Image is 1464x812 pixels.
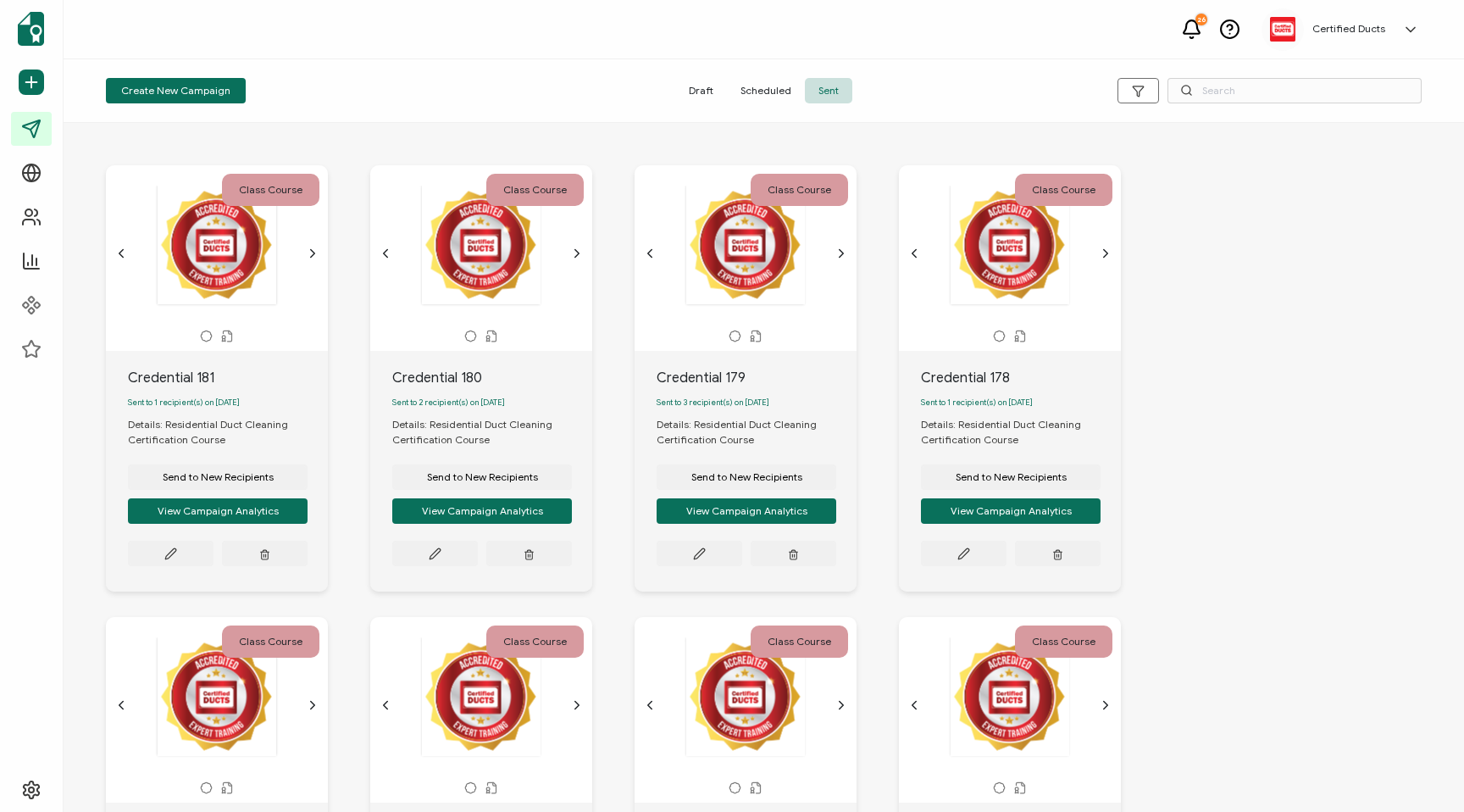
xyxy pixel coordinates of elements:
ion-icon: chevron forward outline [835,698,848,712]
ion-icon: chevron back outline [379,698,392,712]
ion-icon: chevron back outline [907,247,921,260]
button: View Campaign Analytics [657,498,836,524]
img: sertifier-logomark-colored.svg [18,12,44,46]
div: Class Course [486,174,584,206]
div: Class Course [222,174,319,206]
div: Class Course [222,626,319,658]
iframe: Chat Widget [1379,731,1464,812]
ion-icon: chevron back outline [907,698,921,712]
span: Scheduled [727,78,805,103]
ion-icon: chevron forward outline [570,247,584,260]
ion-icon: chevron forward outline [1099,247,1112,260]
span: Send to New Recipients [427,472,538,482]
ion-icon: chevron forward outline [306,247,319,260]
button: Send to New Recipients [392,464,572,490]
div: Details: Residential Duct Cleaning Certification Course [921,417,1121,448]
div: Credential 180 [392,368,592,388]
ion-icon: chevron back outline [114,247,128,260]
ion-icon: chevron back outline [643,247,657,260]
ion-icon: chevron forward outline [835,247,848,260]
button: Send to New Recipients [128,464,308,490]
h5: Certified Ducts [1312,23,1385,35]
span: Send to New Recipients [956,472,1067,482]
ion-icon: chevron back outline [643,698,657,712]
div: Credential 181 [128,368,328,388]
div: Details: Residential Duct Cleaning Certification Course [392,417,592,448]
ion-icon: chevron forward outline [306,698,319,712]
div: 26 [1195,14,1207,25]
span: Sent to 3 recipient(s) on [DATE] [657,398,769,408]
button: Create New Campaign [106,78,246,103]
span: Draft [675,78,727,103]
span: Sent to 1 recipient(s) on [DATE] [128,398,240,408]
span: Create New Campaign [121,86,230,96]
div: Credential 178 [921,368,1121,388]
div: Class Course [1015,626,1112,658]
ion-icon: chevron back outline [379,247,392,260]
button: View Campaign Analytics [392,498,572,524]
span: Send to New Recipients [691,472,802,482]
span: Send to New Recipients [163,472,274,482]
div: Details: Residential Duct Cleaning Certification Course [128,417,328,448]
div: Class Course [751,626,848,658]
div: Class Course [1015,174,1112,206]
button: Send to New Recipients [921,464,1101,490]
input: Search [1167,78,1422,103]
div: Class Course [486,626,584,658]
div: Class Course [751,174,848,206]
ion-icon: chevron forward outline [1099,698,1112,712]
button: Send to New Recipients [657,464,836,490]
div: Details: Residential Duct Cleaning Certification Course [657,417,857,448]
button: View Campaign Analytics [128,498,308,524]
div: Credential 179 [657,368,857,388]
ion-icon: chevron forward outline [570,698,584,712]
ion-icon: chevron back outline [114,698,128,712]
span: Sent [805,78,852,103]
span: Sent to 1 recipient(s) on [DATE] [921,398,1033,408]
span: Sent to 2 recipient(s) on [DATE] [392,398,505,408]
button: View Campaign Analytics [921,498,1101,524]
img: bb88b99a-f585-4c29-8871-1a267f357836.png [1270,17,1295,41]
